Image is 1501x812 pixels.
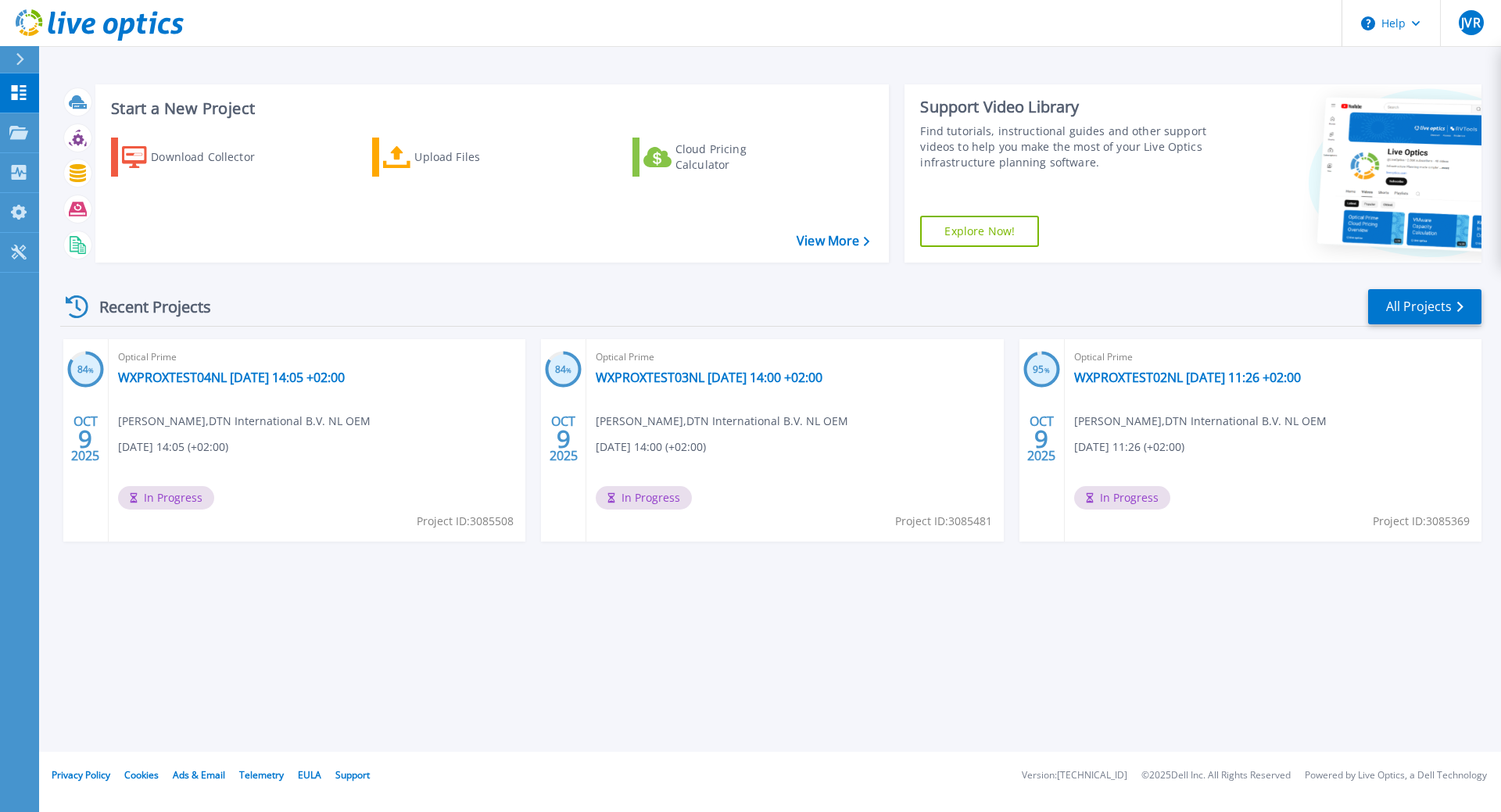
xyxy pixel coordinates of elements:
a: Ads & Email [173,768,225,782]
span: [PERSON_NAME] , DTN International B.V. NL OEM [596,413,848,430]
a: Cloud Pricing Calculator [632,138,807,177]
a: Download Collector [111,138,285,177]
span: [DATE] 14:05 (+02:00) [118,438,228,456]
div: Find tutorials, instructional guides and other support videos to help you make the most of your L... [920,123,1214,170]
h3: Start a New Project [111,100,869,117]
span: Project ID: 3085481 [895,513,992,530]
a: WXPROXTEST03NL [DATE] 14:00 +02:00 [596,370,822,385]
div: Upload Files [414,141,539,173]
span: Optical Prime [1074,349,1472,366]
span: Optical Prime [596,349,994,366]
a: WXPROXTEST02NL [DATE] 11:26 +02:00 [1074,370,1301,385]
span: % [88,366,94,374]
a: View More [797,234,869,249]
a: WXPROXTEST04NL [DATE] 14:05 +02:00 [118,370,345,385]
span: 9 [557,432,571,445]
span: Project ID: 3085508 [417,513,514,530]
span: % [566,366,571,374]
span: 9 [1034,432,1048,445]
a: EULA [298,768,321,782]
div: Download Collector [151,141,276,173]
div: OCT 2025 [70,410,100,467]
span: In Progress [596,486,692,510]
span: Optical Prime [118,349,516,366]
span: % [1044,366,1050,374]
div: Cloud Pricing Calculator [675,141,801,173]
div: Support Video Library [920,97,1214,117]
h3: 84 [67,361,104,379]
h3: 84 [545,361,582,379]
span: Project ID: 3085369 [1373,513,1470,530]
h3: 95 [1023,361,1060,379]
a: Support [335,768,370,782]
a: All Projects [1368,289,1481,324]
span: In Progress [1074,486,1170,510]
div: OCT 2025 [549,410,579,467]
div: Recent Projects [60,288,232,326]
span: [DATE] 11:26 (+02:00) [1074,438,1184,456]
div: OCT 2025 [1026,410,1056,467]
li: Powered by Live Optics, a Dell Technology [1305,771,1487,781]
span: 9 [78,432,92,445]
span: [DATE] 14:00 (+02:00) [596,438,706,456]
a: Explore Now! [920,216,1039,247]
span: JVR [1461,16,1480,29]
li: Version: [TECHNICAL_ID] [1022,771,1127,781]
span: In Progress [118,486,214,510]
li: © 2025 Dell Inc. All Rights Reserved [1141,771,1291,781]
a: Telemetry [239,768,284,782]
span: [PERSON_NAME] , DTN International B.V. NL OEM [118,413,371,430]
span: [PERSON_NAME] , DTN International B.V. NL OEM [1074,413,1327,430]
a: Cookies [124,768,159,782]
a: Privacy Policy [52,768,110,782]
a: Upload Files [372,138,546,177]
